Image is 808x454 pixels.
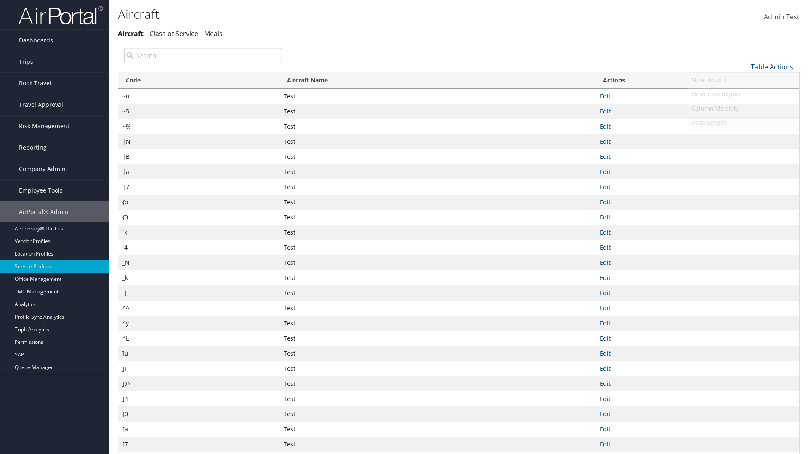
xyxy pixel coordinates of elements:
span: AirPortal® Admin [19,201,69,222]
a: Column Visibility [688,101,799,116]
a: Page Length [688,116,799,130]
span: Travel Approval [19,94,63,115]
span: Company Admin [19,158,66,179]
img: airportal-logo.png [19,5,103,25]
a: New Record [688,73,799,87]
span: Employee Tools [19,180,63,201]
span: Book Travel [19,73,51,94]
span: Risk Management [19,116,69,137]
span: Dashboards [19,30,53,51]
span: Trips [19,51,33,72]
a: Download Report [688,87,799,101]
span: Reporting [19,137,47,158]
